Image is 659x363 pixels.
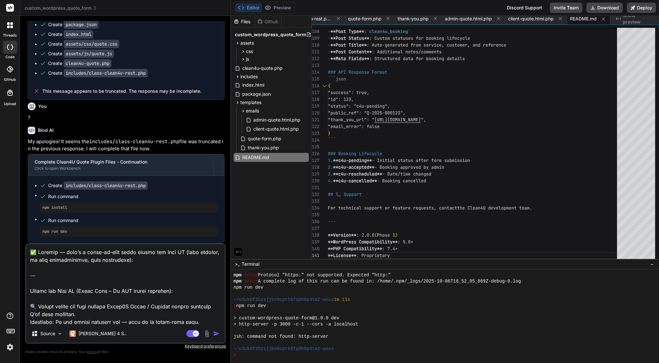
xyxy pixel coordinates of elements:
[262,3,294,12] button: Preview
[457,205,532,211] span: the Clean4U development team.
[328,130,330,136] span: }
[42,88,202,94] span: This message appears to be truncated. The response may be incomplete.
[367,28,411,34] span: `clean4u_booking`
[328,28,330,34] span: -
[4,77,16,82] label: GitHub
[64,181,148,190] code: includes/class-clean4u-rest.php
[57,331,63,336] img: Pick Models
[328,96,354,102] span: "id": 123,
[26,244,225,325] textarea: ✅ Loremip — dolo’s a conse-ad-elit seddo eiusmo tem Inci UT (labo etdolor, ma aliq enimadminimve,...
[312,103,319,110] div: 119
[247,144,279,152] span: thank-you.php
[328,246,382,251] span: **PHP Compatibility**
[234,272,242,278] span: npm
[369,56,465,61] span: : Structured data for booking details
[328,137,336,143] span: ```
[312,205,319,211] div: 134
[48,50,114,57] div: Create
[246,108,259,114] span: emails
[312,252,319,259] div: 141
[246,56,249,62] span: js
[328,171,333,177] span: 3.
[328,164,333,170] span: 2.
[69,330,76,337] img: Claude 4 Sonnet
[312,28,319,35] div: 108
[312,82,319,89] div: 116
[320,82,329,89] div: Click to collapse the range.
[312,225,319,232] div: 137
[213,330,220,337] img: icon
[246,48,253,55] span: css
[48,193,218,200] span: Run command
[328,239,398,245] span: **WordPress Compatibility**
[312,130,319,137] div: 123
[234,352,236,358] span: ❯
[382,246,398,251] span: : 7.4+
[242,90,271,98] span: package.json
[312,76,319,82] div: 115
[240,99,261,106] span: templates
[312,184,319,191] div: 131
[356,252,390,258] span: : Proprietary
[38,127,54,133] h6: Bind AI
[649,259,655,269] button: −
[508,16,554,22] span: client-quote.html.php
[48,182,148,189] div: Create
[627,3,656,13] button: Deploy
[48,217,218,224] span: Run command
[328,205,457,211] span: For technical support or feature requests, contact
[328,191,362,197] span: ## 📞 Support
[234,334,329,340] span: jsh: command not found: http-server
[312,171,319,177] div: 129
[334,297,350,303] span: 1m 11s
[374,164,444,170] span: - Booking approved by admin
[328,219,336,224] span: ---
[234,297,334,303] span: ~/u3uk0f35zsjjbn9cprh6fq9h0p4tm2-wnxx
[35,159,207,165] div: Complete Clean4U Quote Plugin Files - Continuation
[5,342,16,353] img: settings
[328,76,346,82] span: ```json
[328,35,330,41] span: -
[312,62,319,69] div: 113
[328,90,369,95] span: "success": true,
[312,144,319,150] div: 125
[312,55,319,62] div: 112
[4,101,16,107] label: Upload
[48,70,148,76] div: Create
[356,232,374,238] span: : 2.0.0
[25,5,97,11] span: custom_wordpress_quote_form
[328,42,330,48] span: -
[40,330,55,337] p: Source
[255,18,281,25] div: Github
[312,245,319,252] div: 140
[312,218,319,225] div: 136
[312,232,319,239] div: 138
[312,157,319,164] div: 127
[586,3,623,13] button: Download
[328,49,330,55] span: -
[312,35,319,42] div: 109
[312,211,319,218] div: 135
[253,116,301,124] span: admin-quote.html.php
[382,171,431,177] span: - Date/time changed
[328,117,374,123] span: "thank_you_url": "
[503,3,546,13] div: Discord Support
[328,103,390,109] span: "status": "c4u-pending",
[244,278,258,284] span: error
[35,166,207,171] div: Click to open Workbench
[312,191,319,198] div: 132
[369,35,470,41] span: : Custom statuses for booking lifecycle
[242,64,283,72] span: clean4u-quote.php
[48,60,111,67] div: Create
[242,261,259,267] span: Terminal
[312,123,319,130] div: 122
[234,321,358,327] span: > http-server -p 3000 -c-1 --cors -a localhost
[235,31,306,38] span: custom_wordpress_quote_form
[38,103,47,110] h6: You
[242,154,270,161] span: README.md
[234,346,334,352] span: ~/u3uk0f35zsjjbn9cprh6fq9h0p4tm2-wnxx
[372,49,442,55] span: : Additional notes/comments
[328,151,382,156] span: ### Booking Lifecycle
[496,42,506,48] span: ence
[231,18,255,25] div: Files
